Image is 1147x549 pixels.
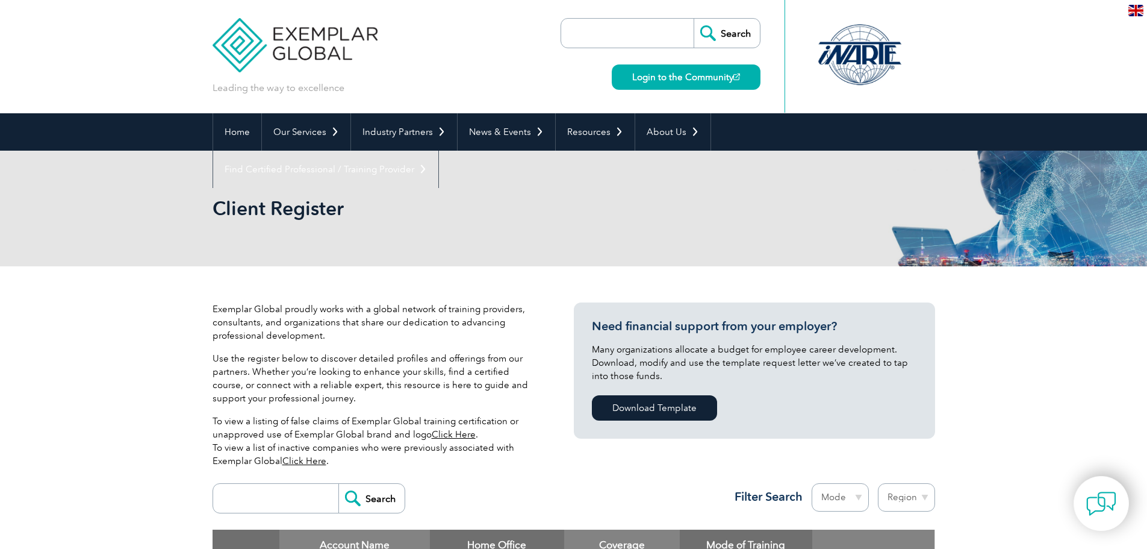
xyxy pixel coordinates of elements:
p: Exemplar Global proudly works with a global network of training providers, consultants, and organ... [213,303,538,342]
a: Find Certified Professional / Training Provider [213,151,438,188]
h3: Need financial support from your employer? [592,319,917,334]
a: Download Template [592,395,717,421]
p: Use the register below to discover detailed profiles and offerings from our partners. Whether you... [213,352,538,405]
p: Many organizations allocate a budget for employee career development. Download, modify and use th... [592,343,917,383]
a: Resources [556,113,635,151]
a: Click Here [282,456,326,466]
input: Search [338,484,405,513]
a: Industry Partners [351,113,457,151]
input: Search [694,19,760,48]
a: Login to the Community [612,64,760,90]
a: Home [213,113,261,151]
h2: Client Register [213,199,718,218]
p: To view a listing of false claims of Exemplar Global training certification or unapproved use of ... [213,415,538,468]
a: About Us [635,113,710,151]
a: Click Here [432,429,476,440]
a: News & Events [458,113,555,151]
h3: Filter Search [727,489,803,504]
p: Leading the way to excellence [213,81,344,95]
img: open_square.png [733,74,740,80]
img: en [1128,5,1143,16]
img: contact-chat.png [1086,489,1116,519]
a: Our Services [262,113,350,151]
